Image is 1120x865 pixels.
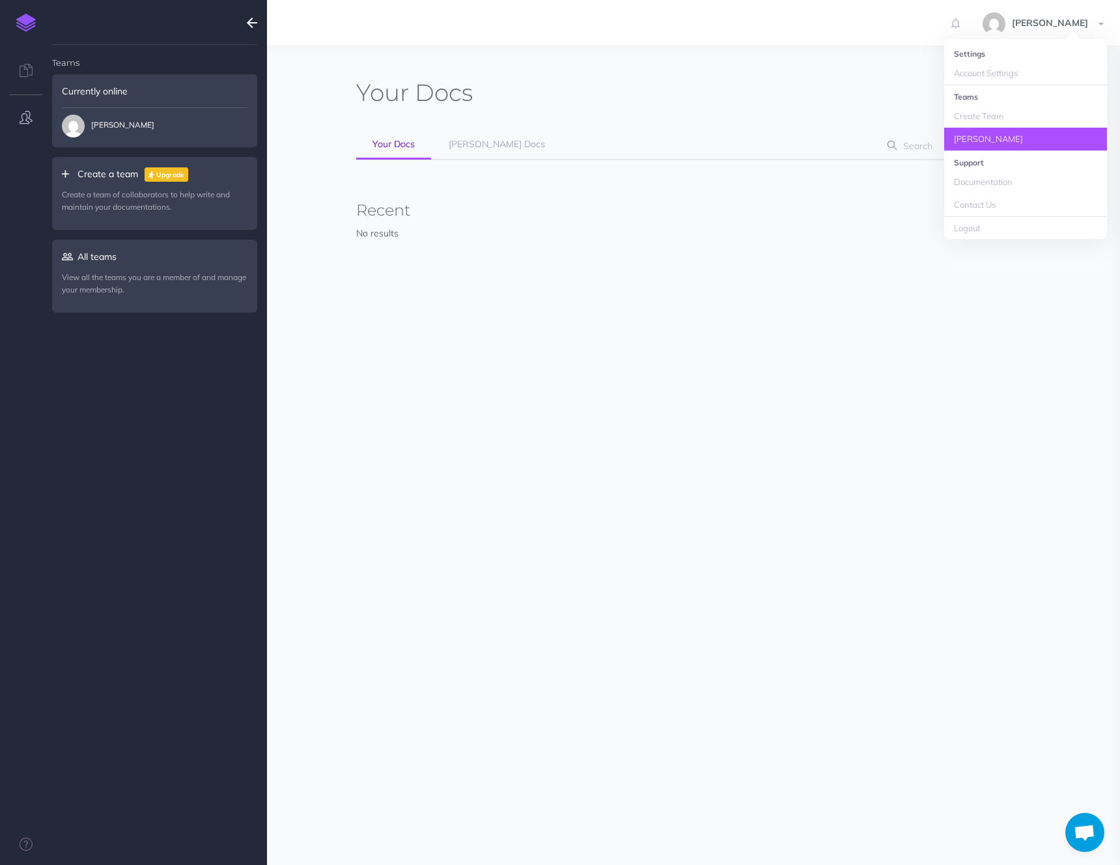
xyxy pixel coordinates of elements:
li: Teams [944,89,1107,105]
p: View all the teams you are a member of and manage your membership. [62,271,247,296]
p: Create a team of collaborators to help write and maintain your documentations. [62,188,247,213]
a: Upgrade [145,167,188,182]
small: Upgrade [156,171,185,179]
a: Account Settings [944,62,1107,85]
img: a60121ea7cc2654b1867b7dee3183553.jpg [62,115,85,137]
input: Search [899,134,1011,158]
div: Currently online [52,74,257,108]
a: [PERSON_NAME] [944,128,1107,150]
h4: Teams [52,45,257,67]
a: [PERSON_NAME] Docs [432,130,561,159]
h1: Docs [356,78,473,107]
img: logo-mark.svg [16,14,36,32]
a: Create Team [944,105,1107,128]
a: Contact Us [944,193,1107,216]
div: Create a team [52,157,257,231]
a: Your Docs [356,130,431,160]
li: Settings [944,46,1107,62]
p: No results [356,226,1031,240]
div: Open chat [1065,813,1104,852]
span: [PERSON_NAME] [62,115,154,137]
span: Your [356,78,409,107]
span: Your Docs [372,138,415,150]
span: [PERSON_NAME] [1005,17,1095,29]
a: Documentation [944,171,1107,193]
span: [PERSON_NAME] Docs [449,138,545,150]
a: Logout [944,217,1107,240]
li: Support [944,154,1107,171]
h3: Recent [356,202,1031,219]
img: a60121ea7cc2654b1867b7dee3183553.jpg [983,12,1005,35]
a: All teamsView all the teams you are a member of and manage your membership. [52,240,257,312]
